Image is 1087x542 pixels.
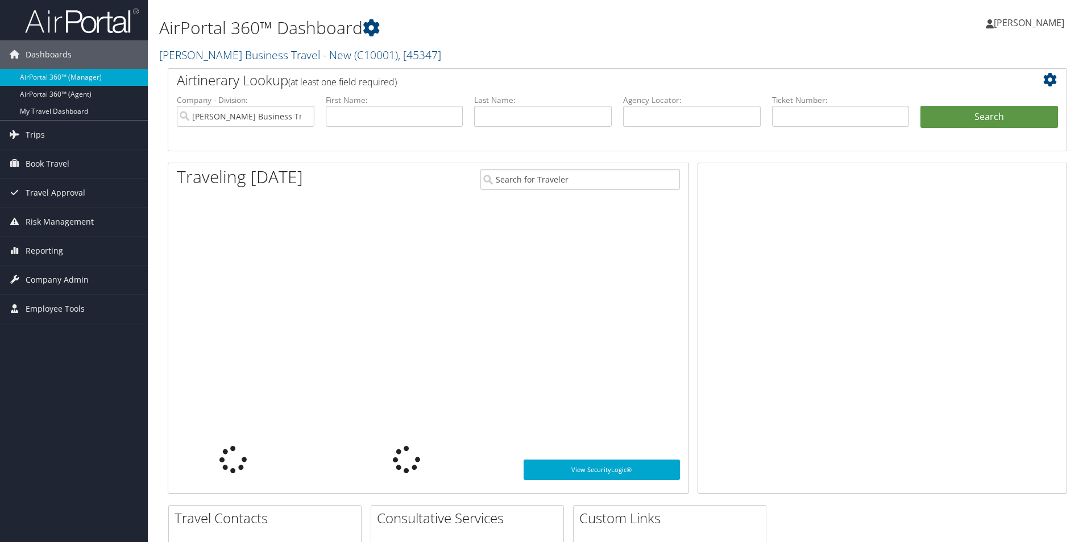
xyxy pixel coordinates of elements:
[772,94,910,106] label: Ticket Number:
[159,16,770,40] h1: AirPortal 360™ Dashboard
[175,508,361,528] h2: Travel Contacts
[354,47,398,63] span: ( C10001 )
[177,71,983,90] h2: Airtinerary Lookup
[994,16,1064,29] span: [PERSON_NAME]
[377,508,563,528] h2: Consultative Services
[623,94,761,106] label: Agency Locator:
[326,94,463,106] label: First Name:
[26,40,72,69] span: Dashboards
[177,94,314,106] label: Company - Division:
[26,208,94,236] span: Risk Management
[398,47,441,63] span: , [ 45347 ]
[920,106,1058,129] button: Search
[25,7,139,34] img: airportal-logo.png
[524,460,680,480] a: View SecurityLogic®
[26,237,63,265] span: Reporting
[159,47,441,63] a: [PERSON_NAME] Business Travel - New
[26,150,69,178] span: Book Travel
[474,94,612,106] label: Last Name:
[26,121,45,149] span: Trips
[177,165,303,189] h1: Traveling [DATE]
[579,508,766,528] h2: Custom Links
[26,179,85,207] span: Travel Approval
[26,266,89,294] span: Company Admin
[26,295,85,323] span: Employee Tools
[480,169,680,190] input: Search for Traveler
[288,76,397,88] span: (at least one field required)
[986,6,1076,40] a: [PERSON_NAME]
